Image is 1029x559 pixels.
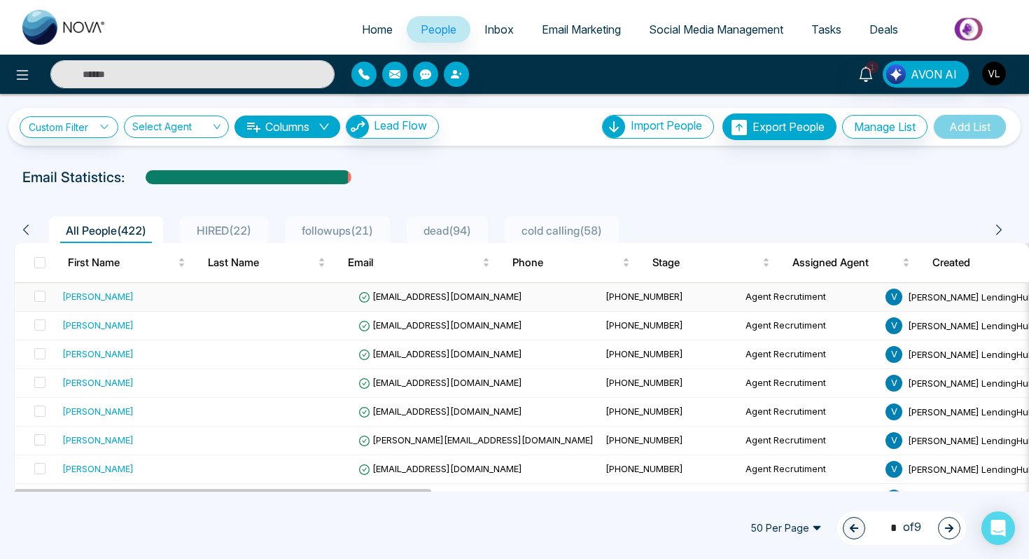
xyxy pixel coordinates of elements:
[62,289,134,303] div: [PERSON_NAME]
[740,369,880,398] td: Agent Recrutiment
[484,22,514,36] span: Inbox
[68,254,175,271] span: First Name
[20,116,118,138] a: Custom Filter
[57,243,197,282] th: First Name
[842,115,927,139] button: Manage List
[740,312,880,340] td: Agent Recrutiment
[911,66,957,83] span: AVON AI
[849,61,883,85] a: 1
[652,254,759,271] span: Stage
[346,116,369,138] img: Lead Flow
[866,61,878,74] span: 1
[208,254,315,271] span: Last Name
[421,22,456,36] span: People
[740,455,880,484] td: Agent Recrutiment
[470,16,528,43] a: Inbox
[62,347,134,361] div: [PERSON_NAME]
[740,427,880,455] td: Agent Recrutiment
[885,490,902,506] span: V
[855,16,912,43] a: Deals
[418,223,477,237] span: dead ( 94 )
[542,22,621,36] span: Email Marketing
[631,118,702,132] span: Import People
[407,16,470,43] a: People
[781,243,921,282] th: Assigned Agent
[635,16,797,43] a: Social Media Management
[740,340,880,369] td: Agent Recrutiment
[882,518,921,537] span: of 9
[512,254,619,271] span: Phone
[374,118,427,132] span: Lead Flow
[348,16,407,43] a: Home
[22,10,106,45] img: Nova CRM Logo
[318,121,330,132] span: down
[883,61,969,88] button: AVON AI
[62,318,134,332] div: [PERSON_NAME]
[605,406,683,417] span: [PHONE_NUMBER]
[234,116,340,138] button: Columnsdown
[605,463,683,474] span: [PHONE_NUMBER]
[605,319,683,331] span: [PHONE_NUMBER]
[605,291,683,302] span: [PHONE_NUMBER]
[649,22,783,36] span: Social Media Management
[740,283,880,312] td: Agent Recrutiment
[741,517,832,539] span: 50 Per Page
[358,463,522,474] span: [EMAIL_ADDRESS][DOMAIN_NAME]
[981,511,1015,545] div: Open Intercom Messenger
[722,113,836,140] button: Export People
[337,243,501,282] th: Email
[191,223,257,237] span: HIRED ( 22 )
[811,22,841,36] span: Tasks
[358,377,522,388] span: [EMAIL_ADDRESS][DOMAIN_NAME]
[797,16,855,43] a: Tasks
[340,115,439,139] a: Lead FlowLead Flow
[740,398,880,427] td: Agent Recrutiment
[792,254,899,271] span: Assigned Agent
[919,13,1021,45] img: Market-place.gif
[358,434,594,446] span: [PERSON_NAME][EMAIL_ADDRESS][DOMAIN_NAME]
[605,348,683,359] span: [PHONE_NUMBER]
[60,223,152,237] span: All People ( 422 )
[528,16,635,43] a: Email Marketing
[605,377,683,388] span: [PHONE_NUMBER]
[501,243,641,282] th: Phone
[62,375,134,389] div: [PERSON_NAME]
[296,223,379,237] span: followups ( 21 )
[885,375,902,392] span: V
[358,291,522,302] span: [EMAIL_ADDRESS][DOMAIN_NAME]
[752,120,825,134] span: Export People
[62,462,134,476] div: [PERSON_NAME]
[197,243,337,282] th: Last Name
[358,406,522,417] span: [EMAIL_ADDRESS][DOMAIN_NAME]
[605,434,683,446] span: [PHONE_NUMBER]
[62,433,134,447] div: [PERSON_NAME]
[358,348,522,359] span: [EMAIL_ADDRESS][DOMAIN_NAME]
[348,254,479,271] span: Email
[885,432,902,449] span: V
[62,404,134,418] div: [PERSON_NAME]
[885,461,902,478] span: V
[885,289,902,305] span: V
[641,243,781,282] th: Stage
[358,319,522,331] span: [EMAIL_ADDRESS][DOMAIN_NAME]
[885,403,902,420] span: V
[516,223,608,237] span: cold calling ( 58 )
[982,62,1006,85] img: User Avatar
[885,317,902,334] span: V
[869,22,898,36] span: Deals
[886,64,906,84] img: Lead Flow
[885,346,902,363] span: V
[22,167,125,188] p: Email Statistics:
[362,22,393,36] span: Home
[346,115,439,139] button: Lead Flow
[740,484,880,513] td: Agent Recrutiment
